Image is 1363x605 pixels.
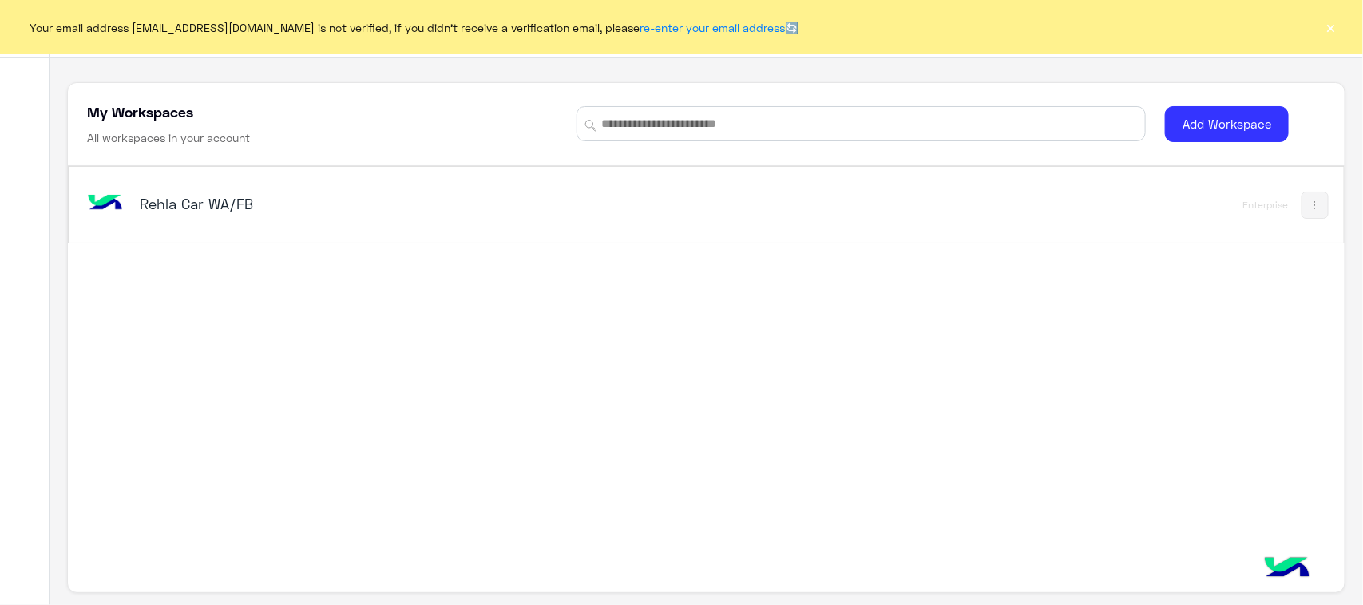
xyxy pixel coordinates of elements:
button: × [1323,19,1339,35]
span: Your email address [EMAIL_ADDRESS][DOMAIN_NAME] is not verified, if you didn't receive a verifica... [30,19,799,36]
h5: Rehla Car WA/FB [140,194,588,213]
button: Add Workspace [1165,106,1289,142]
h6: All workspaces in your account [87,130,250,146]
a: re-enter your email address [640,21,786,34]
img: bot image [84,182,127,225]
img: hulul-logo.png [1259,541,1315,597]
h5: My Workspaces [87,102,193,121]
div: Enterprise [1243,199,1289,212]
